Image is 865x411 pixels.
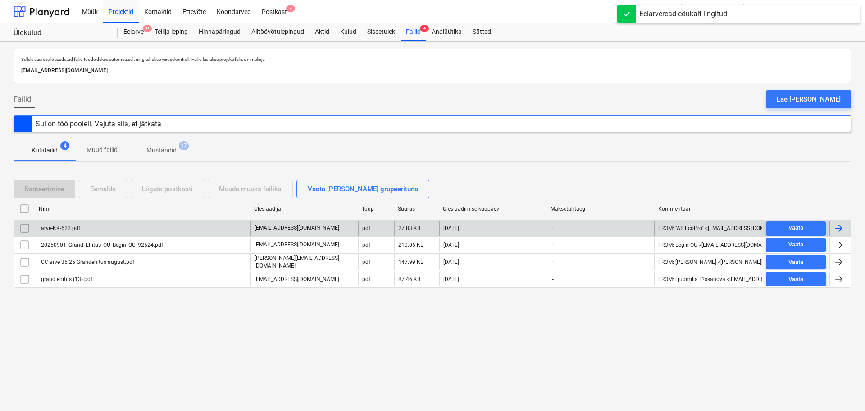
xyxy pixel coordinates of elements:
[21,56,844,62] p: Sellele aadressile saadetud failid töödeldakse automaatselt ning tehakse viirusekontroll. Failid ...
[398,276,420,282] div: 87.46 KB
[401,23,426,41] a: Failid4
[398,259,423,265] div: 147.99 KB
[820,368,865,411] iframe: Chat Widget
[788,257,803,268] div: Vaata
[40,225,80,231] div: arve-KK-622.pdf
[32,146,58,155] p: Kulufailid
[398,242,423,248] div: 210.06 KB
[254,206,355,212] div: Üleslaadija
[146,146,177,155] p: Mustandid
[60,141,69,150] span: 4
[426,23,467,41] a: Analüütika
[362,242,370,248] div: pdf
[14,28,107,38] div: Üldkulud
[443,259,459,265] div: [DATE]
[118,23,149,41] a: Eelarve9+
[308,183,418,195] div: Vaata [PERSON_NAME] grupeerituna
[443,276,459,282] div: [DATE]
[401,23,426,41] div: Failid
[658,206,759,212] div: Kommentaar
[766,255,826,269] button: Vaata
[766,90,851,108] button: Lae [PERSON_NAME]
[551,258,555,266] span: -
[40,242,163,248] div: 20250901_Grand_Ehitus_OU_Begin_OU_92524.pdf
[143,25,152,32] span: 9+
[39,206,247,212] div: Nimi
[286,5,295,12] span: 4
[443,242,459,248] div: [DATE]
[21,66,844,75] p: [EMAIL_ADDRESS][DOMAIN_NAME]
[296,180,429,198] button: Vaata [PERSON_NAME] grupeerituna
[255,224,339,232] p: [EMAIL_ADDRESS][DOMAIN_NAME]
[766,221,826,236] button: Vaata
[362,206,391,212] div: Tüüp
[335,23,362,41] a: Kulud
[551,241,555,249] span: -
[310,23,335,41] a: Aktid
[118,23,149,41] div: Eelarve
[420,25,429,32] span: 4
[551,224,555,232] span: -
[36,120,161,128] div: Sul on töö pooleli. Vajuta siia, et jätkata
[766,272,826,286] button: Vaata
[777,93,841,105] div: Lae [PERSON_NAME]
[362,276,370,282] div: pdf
[246,23,310,41] a: Alltöövõtulepingud
[551,206,651,212] div: Maksetähtaeg
[362,225,370,231] div: pdf
[551,276,555,283] span: -
[467,23,496,41] a: Sätted
[443,206,543,212] div: Üleslaadimise kuupäev
[40,276,92,282] div: grand ehitus (13).pdf
[398,225,420,231] div: 27.83 KB
[255,241,339,249] p: [EMAIL_ADDRESS][DOMAIN_NAME]
[14,94,31,105] span: Failid
[788,223,803,233] div: Vaata
[398,206,436,212] div: Suurus
[193,23,246,41] a: Hinnapäringud
[149,23,193,41] a: Tellija leping
[788,240,803,250] div: Vaata
[255,254,355,270] p: [PERSON_NAME][EMAIL_ADDRESS][DOMAIN_NAME]
[179,141,189,150] span: 17
[86,145,118,155] p: Muud failid
[255,276,339,283] p: [EMAIL_ADDRESS][DOMAIN_NAME]
[443,225,459,231] div: [DATE]
[766,238,826,252] button: Vaata
[639,9,727,19] div: Eelarveread edukalt lingitud
[40,259,134,265] div: CC arve 35.25 Grandehitus august.pdf
[362,23,401,41] a: Sissetulek
[788,274,803,285] div: Vaata
[362,259,370,265] div: pdf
